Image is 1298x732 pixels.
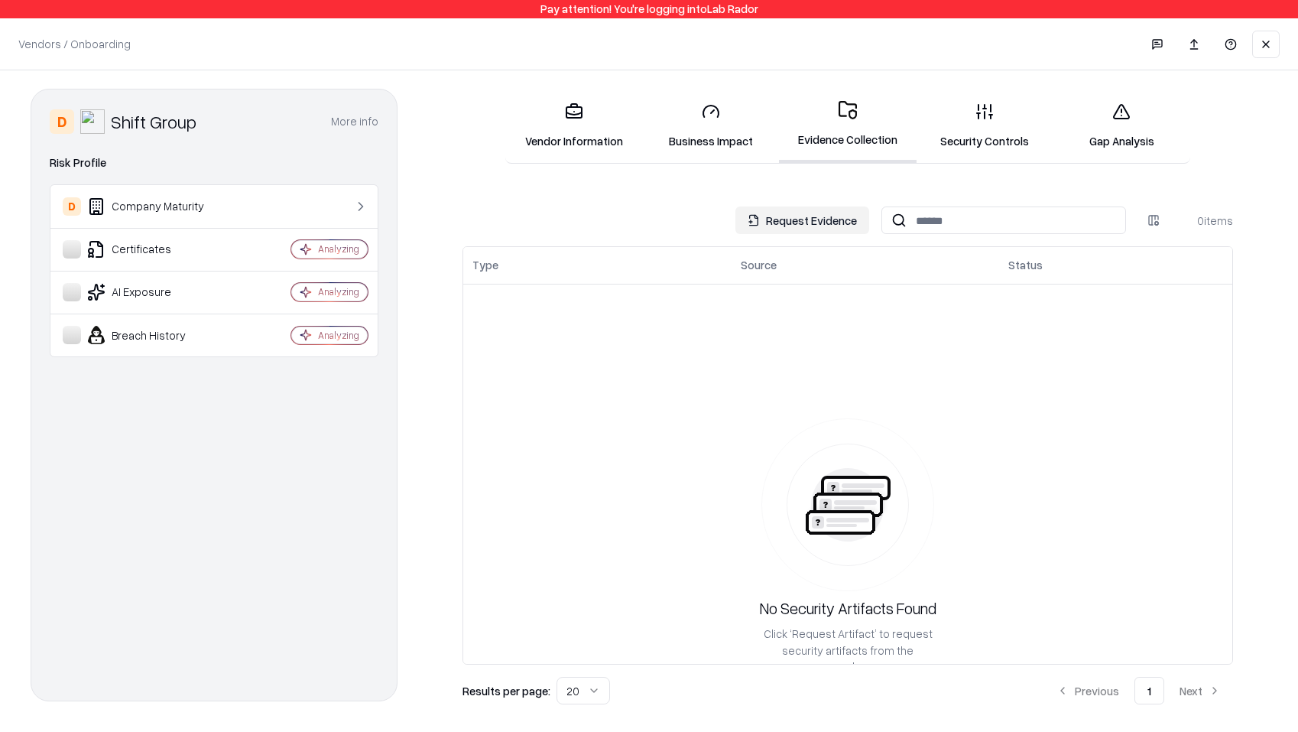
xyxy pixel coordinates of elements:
[917,90,1053,161] a: Security Controls
[63,283,245,301] div: AI Exposure
[741,257,777,273] div: Source
[63,197,245,216] div: Company Maturity
[80,109,105,134] img: Shift Group
[1172,213,1233,229] div: 0 items
[762,626,933,674] div: Click ‘Request Artifact’ to request security artifacts from the vendor.
[735,207,869,234] button: Request Evidence
[1053,90,1190,161] a: Gap Analysis
[472,257,498,273] div: Type
[50,154,378,172] div: Risk Profile
[63,326,245,344] div: Breach History
[18,36,131,52] p: Vendors / Onboarding
[50,109,74,134] div: D
[760,597,936,620] div: No Security Artifacts Found
[505,90,642,161] a: Vendor Information
[462,683,550,699] p: Results per page:
[779,89,916,163] a: Evidence Collection
[331,108,378,135] button: More info
[63,197,81,216] div: D
[318,285,359,298] div: Analyzing
[1008,257,1043,273] div: Status
[318,242,359,255] div: Analyzing
[1044,677,1233,704] nav: pagination
[111,109,196,134] div: Shift Group
[642,90,779,161] a: Business Impact
[63,240,245,259] div: Certificates
[318,329,359,342] div: Analyzing
[1134,677,1164,704] button: 1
